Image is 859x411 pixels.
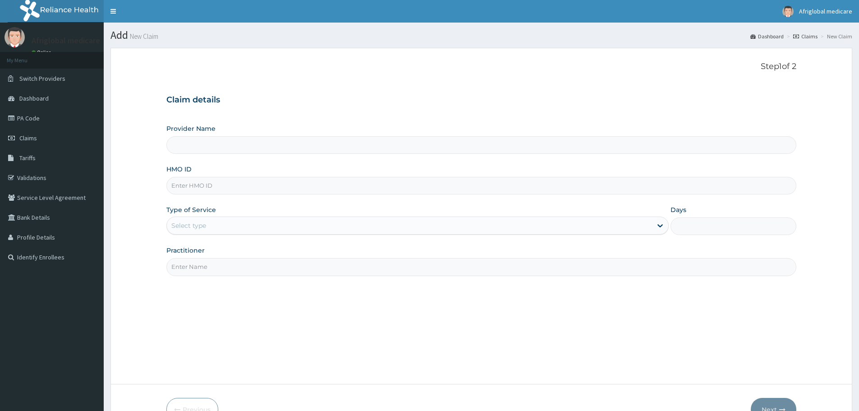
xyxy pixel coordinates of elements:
[32,37,100,45] p: Afriglobal medicare
[19,74,65,83] span: Switch Providers
[5,27,25,47] img: User Image
[671,205,686,214] label: Days
[110,29,852,41] h1: Add
[166,258,796,276] input: Enter Name
[799,7,852,15] span: Afriglobal medicare
[171,221,206,230] div: Select type
[166,95,796,105] h3: Claim details
[166,124,216,133] label: Provider Name
[166,62,796,72] p: Step 1 of 2
[793,32,818,40] a: Claims
[32,49,53,55] a: Online
[166,177,796,194] input: Enter HMO ID
[166,246,205,255] label: Practitioner
[818,32,852,40] li: New Claim
[166,205,216,214] label: Type of Service
[19,134,37,142] span: Claims
[750,32,784,40] a: Dashboard
[19,94,49,102] span: Dashboard
[166,165,192,174] label: HMO ID
[128,33,158,40] small: New Claim
[19,154,36,162] span: Tariffs
[782,6,794,17] img: User Image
